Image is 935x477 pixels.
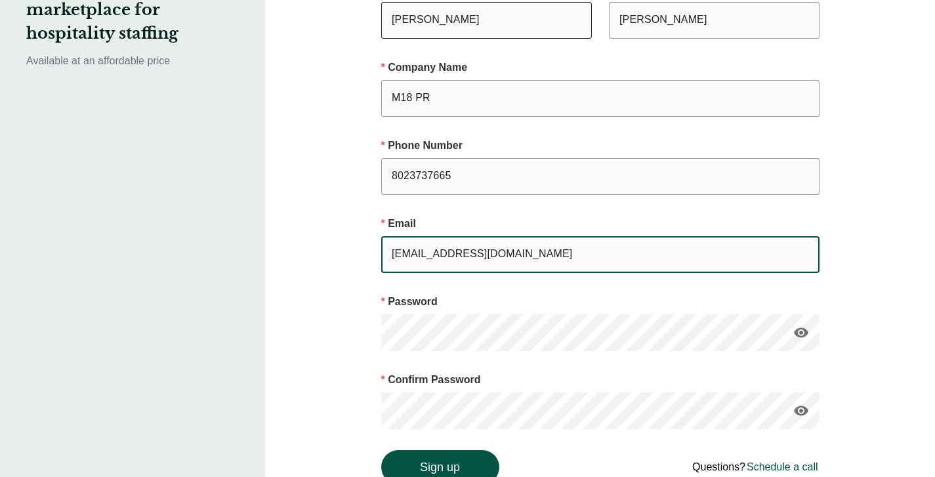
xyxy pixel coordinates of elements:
[381,60,820,75] p: Company Name
[793,403,809,419] i: visibility
[381,138,820,154] p: Phone Number
[747,461,818,472] a: Schedule a call
[381,294,820,310] p: Password
[26,53,239,69] p: Available at an affordable price
[381,372,820,388] p: Confirm Password
[381,216,820,232] p: Email
[692,459,819,475] div: Questions?
[793,325,809,341] i: visibility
